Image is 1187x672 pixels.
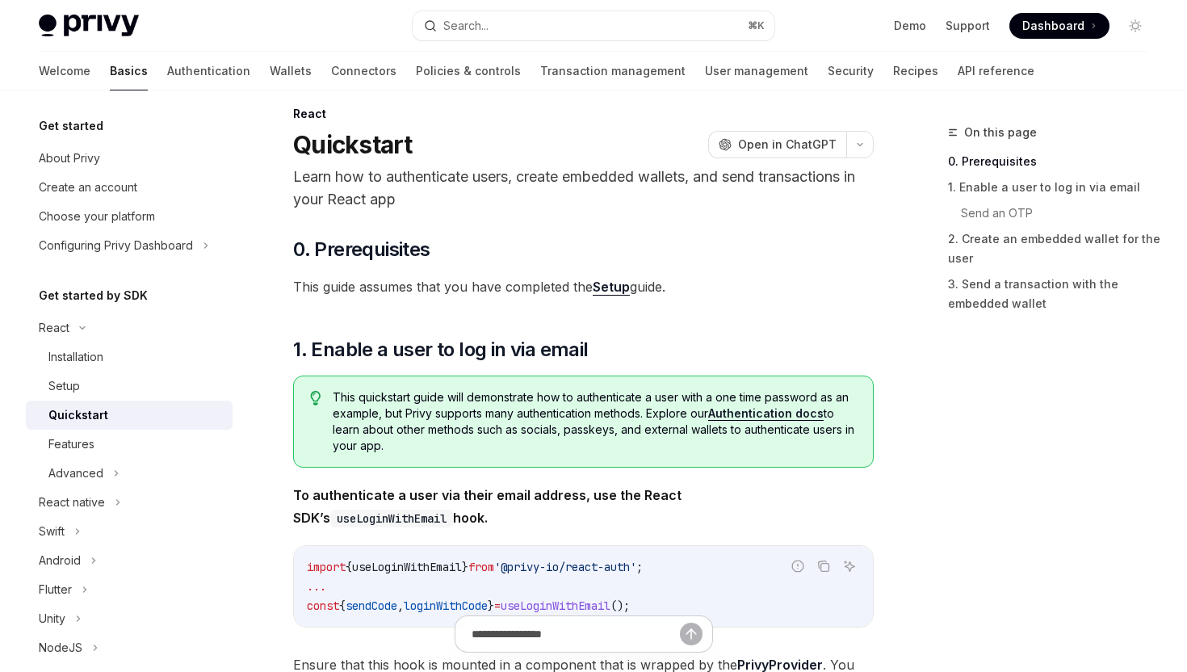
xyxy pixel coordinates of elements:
span: = [494,598,501,613]
a: Welcome [39,52,90,90]
a: Connectors [331,52,396,90]
span: ... [307,579,326,594]
a: Security [828,52,874,90]
a: Choose your platform [26,202,233,231]
div: React [39,318,69,338]
a: Demo [894,18,926,34]
div: Configuring Privy Dashboard [39,236,193,255]
code: useLoginWithEmail [330,510,453,527]
div: Android [39,551,81,570]
span: sendCode [346,598,397,613]
a: Wallets [270,52,312,90]
img: light logo [39,15,139,37]
button: Search...⌘K [413,11,774,40]
span: On this page [964,123,1037,142]
span: ; [636,560,643,574]
span: Open in ChatGPT [738,136,837,153]
a: 2. Create an embedded wallet for the user [948,226,1161,271]
div: Flutter [39,580,72,599]
span: const [307,598,339,613]
span: '@privy-io/react-auth' [494,560,636,574]
span: useLoginWithEmail [352,560,462,574]
span: import [307,560,346,574]
div: React [293,106,874,122]
h5: Get started by SDK [39,286,148,305]
div: NodeJS [39,638,82,657]
div: Features [48,435,94,454]
a: User management [705,52,808,90]
a: About Privy [26,144,233,173]
div: Search... [443,16,489,36]
span: } [462,560,468,574]
span: (); [610,598,630,613]
span: This quickstart guide will demonstrate how to authenticate a user with a one time password as an ... [333,389,857,454]
div: Swift [39,522,65,541]
a: 3. Send a transaction with the embedded wallet [948,271,1161,317]
span: { [346,560,352,574]
strong: To authenticate a user via their email address, use the React SDK’s hook. [293,487,682,526]
h1: Quickstart [293,130,413,159]
button: Copy the contents from the code block [813,556,834,577]
button: Ask AI [839,556,860,577]
p: Learn how to authenticate users, create embedded wallets, and send transactions in your React app [293,166,874,211]
a: Installation [26,342,233,372]
span: 1. Enable a user to log in via email [293,337,588,363]
a: Basics [110,52,148,90]
span: loginWithCode [404,598,488,613]
div: Unity [39,609,65,628]
span: This guide assumes that you have completed the guide. [293,275,874,298]
div: React native [39,493,105,512]
span: 0. Prerequisites [293,237,430,262]
a: Dashboard [1009,13,1109,39]
a: Recipes [893,52,938,90]
button: Report incorrect code [787,556,808,577]
h5: Get started [39,116,103,136]
span: Dashboard [1022,18,1084,34]
span: { [339,598,346,613]
a: Create an account [26,173,233,202]
span: ⌘ K [748,19,765,32]
a: Support [946,18,990,34]
a: Send an OTP [961,200,1161,226]
a: Quickstart [26,401,233,430]
a: Authentication docs [708,406,824,421]
span: , [397,598,404,613]
a: 1. Enable a user to log in via email [948,174,1161,200]
span: useLoginWithEmail [501,598,610,613]
a: Transaction management [540,52,686,90]
div: About Privy [39,149,100,168]
a: Setup [593,279,630,296]
a: API reference [958,52,1034,90]
div: Setup [48,376,80,396]
div: Choose your platform [39,207,155,226]
svg: Tip [310,391,321,405]
div: Advanced [48,464,103,483]
a: Setup [26,372,233,401]
a: Features [26,430,233,459]
div: Create an account [39,178,137,197]
span: } [488,598,494,613]
span: from [468,560,494,574]
div: Installation [48,347,103,367]
a: 0. Prerequisites [948,149,1161,174]
button: Toggle dark mode [1122,13,1148,39]
a: Authentication [167,52,250,90]
button: Open in ChatGPT [708,131,846,158]
button: Send message [680,623,703,645]
a: Policies & controls [416,52,521,90]
div: Quickstart [48,405,108,425]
